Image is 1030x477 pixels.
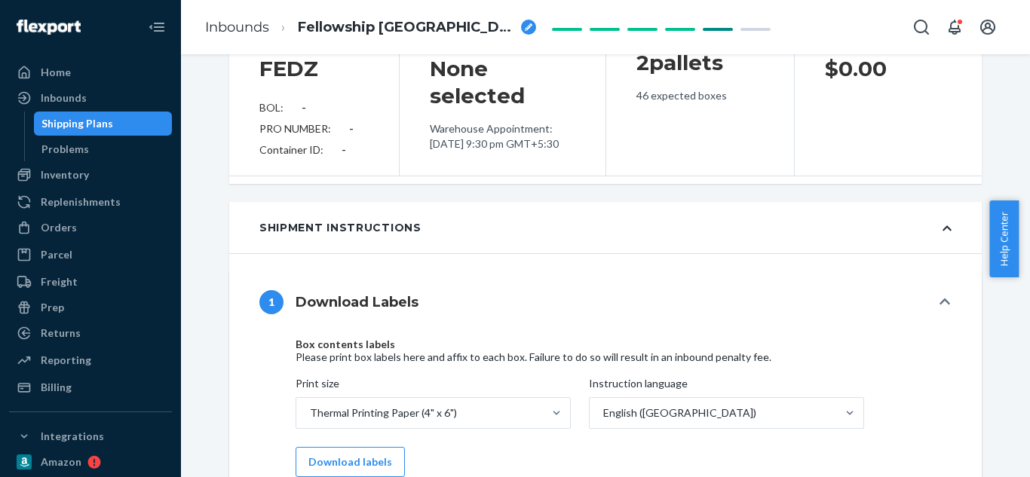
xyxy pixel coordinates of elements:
a: Problems [34,137,173,161]
div: Amazon [41,454,81,469]
h4: Download Labels [296,292,418,312]
h1: FEDZ [259,55,318,82]
a: Orders [9,216,172,240]
a: Freight [9,270,172,294]
div: - [302,100,306,115]
div: 1 [259,290,284,314]
p: 46 expected boxes [636,88,764,103]
img: Flexport logo [17,20,81,35]
a: Returns [9,321,172,345]
div: Billing [41,380,72,395]
a: Home [9,60,172,84]
div: - [349,121,354,136]
div: Problems [41,142,89,157]
a: Replenishments [9,190,172,214]
input: Instruction languageEnglish ([GEOGRAPHIC_DATA]) [602,405,603,420]
button: Open Search Box [906,12,937,42]
a: Inventory [9,163,172,187]
div: Freight [41,274,78,289]
button: Help Center [989,200,1019,277]
div: Integrations [41,429,104,444]
div: - [342,142,346,157]
h1: 2 pallets [636,49,764,76]
h1: None selected [430,55,575,109]
a: Inbounds [9,86,172,110]
ol: breadcrumbs [193,5,548,50]
button: Open account menu [973,12,1003,42]
span: Instruction language [589,376,688,397]
a: Inbounds [205,19,269,35]
h1: $0.00 [825,55,952,82]
div: Home [41,65,71,80]
a: Amazon [9,450,172,474]
div: BOL: [259,100,369,115]
div: Shipment Instructions [259,220,422,235]
button: Open notifications [940,12,970,42]
div: Orders [41,220,77,235]
div: Thermal Printing Paper (4" x 6") [310,405,457,420]
button: Close Navigation [142,12,172,42]
div: Inventory [41,167,89,182]
div: Parcel [41,247,72,262]
div: Shipping Plans [41,116,113,131]
input: Print sizeThermal Printing Paper (4" x 6") [308,405,310,420]
p: Warehouse Appointment: [DATE] 9:30 pm GMT+5:30 [430,121,575,151]
a: Prep [9,295,172,320]
button: 1Download Labels [229,272,982,332]
span: Fellowship Victorville to Deliverr 184 [298,18,515,38]
div: Prep [41,300,64,315]
div: Returns [41,326,81,341]
div: Container ID: [259,142,369,157]
div: Inbounds [41,90,87,105]
div: Replenishments [41,194,121,209]
a: Parcel [9,243,172,267]
div: Please print box labels here and affix to each box. Failure to do so will result in an inbound pe... [296,350,885,365]
h4: Box contents labels [296,338,885,350]
div: Reporting [41,353,91,368]
button: Integrations [9,424,172,448]
button: Download labels [296,447,405,477]
span: Print size [296,376,339,397]
a: Shipping Plans [34,112,173,136]
div: PRO NUMBER: [259,121,369,136]
div: English ([GEOGRAPHIC_DATA]) [603,405,756,420]
a: Reporting [9,348,172,372]
a: Billing [9,375,172,399]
